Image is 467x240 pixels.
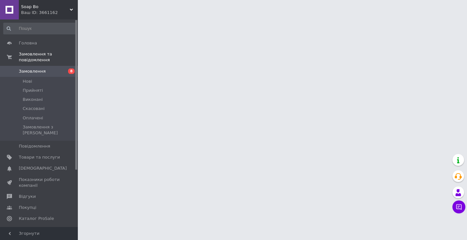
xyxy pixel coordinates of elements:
div: Ваш ID: 3661162 [21,10,78,16]
span: Товари та послуги [19,154,60,160]
button: Чат з покупцем [452,200,465,213]
span: Покупці [19,205,36,210]
span: Каталог ProSale [19,216,54,222]
input: Пошук [3,23,77,34]
span: 8 [68,68,75,74]
span: Скасовані [23,106,45,112]
span: Показники роботи компанії [19,177,60,188]
span: [DEMOGRAPHIC_DATA] [19,165,67,171]
span: Нові [23,78,32,84]
span: Замовлення та повідомлення [19,51,78,63]
span: Замовлення [19,68,46,74]
span: Soap Bo [21,4,70,10]
span: Прийняті [23,88,43,93]
span: Оплачені [23,115,43,121]
span: Відгуки [19,194,36,199]
span: Головна [19,40,37,46]
span: Замовлення з [PERSON_NAME] [23,124,76,136]
span: Повідомлення [19,143,50,149]
span: Виконані [23,97,43,102]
